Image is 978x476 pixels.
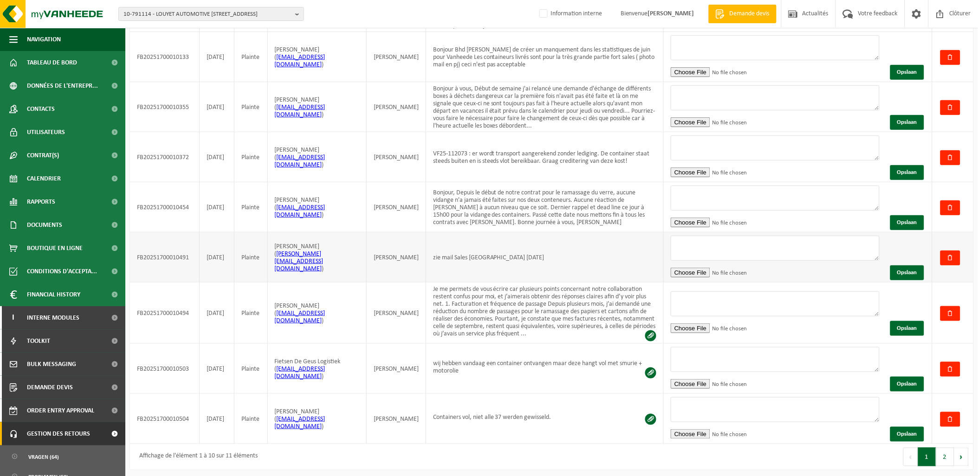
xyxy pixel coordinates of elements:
button: 10-791114 - LOUYET AUTOMOTIVE [STREET_ADDRESS] [118,7,304,21]
span: Navigation [27,28,61,51]
td: [PERSON_NAME] ( ) [268,182,367,232]
td: [DATE] [200,344,234,394]
td: FB20251700010133 [130,32,200,82]
span: Toolkit [27,329,50,353]
td: Plainte [234,132,268,182]
button: Next [954,448,969,466]
a: [EMAIL_ADDRESS][DOMAIN_NAME] [275,416,325,430]
td: VF25-112073 : er wordt transport aangerekend zonder lediging. De container staat steeds buiten en... [426,132,664,182]
button: Opslaan [890,65,924,80]
td: [PERSON_NAME] [367,283,426,344]
td: FB20251700010355 [130,82,200,132]
span: Contacts [27,97,55,121]
a: [EMAIL_ADDRESS][DOMAIN_NAME] [275,54,325,68]
td: [DATE] [200,182,234,232]
td: [PERSON_NAME] ( ) [268,132,367,182]
span: Financial History [27,283,80,306]
td: Plainte [234,82,268,132]
span: I [9,306,18,329]
button: 1 [918,448,936,466]
span: [PERSON_NAME] ( ) [275,46,325,68]
span: Contrat(s) [27,144,59,167]
a: [PERSON_NAME][EMAIL_ADDRESS][DOMAIN_NAME] [275,251,324,272]
span: Demande devis [27,376,73,399]
label: Information interne [538,7,602,21]
button: Previous [903,448,918,466]
td: wij hebben vandaag een container ontvangen maar deze hangt vol met smurie + motorolie [426,344,664,394]
button: Opslaan [890,427,924,442]
td: Containers vol, niet alle 37 werden gewisseld. [426,394,664,444]
span: Bulk Messaging [27,353,76,376]
span: Vragen (64) [28,448,59,466]
td: Plainte [234,182,268,232]
td: [DATE] [200,232,234,283]
span: Gestion des retours [27,422,90,445]
div: Affichage de l'élément 1 à 10 sur 11 éléments [135,449,258,465]
td: [PERSON_NAME] [367,132,426,182]
span: Interne modules [27,306,79,329]
td: Bonjour, Depuis le début de notre contrat pour le ramassage du verre, aucune vidange n'a jamais é... [426,182,664,232]
button: 2 [936,448,954,466]
span: Boutique en ligne [27,237,83,260]
td: [PERSON_NAME] [367,344,426,394]
td: [PERSON_NAME] [367,394,426,444]
button: Opslaan [890,115,924,130]
button: Opslaan [890,377,924,392]
td: [DATE] [200,394,234,444]
button: Opslaan [890,165,924,180]
td: FB20251700010372 [130,132,200,182]
td: [PERSON_NAME] [367,182,426,232]
td: Je me permets de vous écrire car plusieurs points concernant notre collaboration restent confus p... [426,283,664,344]
td: Plainte [234,232,268,283]
td: [DATE] [200,82,234,132]
a: Vragen (64) [2,448,123,465]
span: Order entry approval [27,399,94,422]
a: [EMAIL_ADDRESS][DOMAIN_NAME] [275,366,325,380]
td: [PERSON_NAME] [367,232,426,283]
td: Bonjour à vous, Début de semaine j'ai relancé une demande d'échange de différents boxes à déchets... [426,82,664,132]
span: Calendrier [27,167,61,190]
td: Plainte [234,32,268,82]
button: Opslaan [890,321,924,336]
span: Demande devis [727,9,772,19]
span: Tableau de bord [27,51,77,74]
td: Plainte [234,394,268,444]
a: [EMAIL_ADDRESS][DOMAIN_NAME] [275,104,325,118]
td: FB20251700010503 [130,344,200,394]
a: [EMAIL_ADDRESS][DOMAIN_NAME] [275,154,325,168]
span: [PERSON_NAME] ( ) [275,96,325,118]
td: FB20251700010454 [130,182,200,232]
span: Utilisateurs [27,121,65,144]
td: zie mail Sales [GEOGRAPHIC_DATA] [DATE] [426,232,664,283]
span: Données de l'entrepr... [27,74,98,97]
a: [EMAIL_ADDRESS][DOMAIN_NAME] [275,310,325,324]
td: [DATE] [200,283,234,344]
span: [PERSON_NAME] ( ) [275,408,325,430]
td: [PERSON_NAME] [367,32,426,82]
td: Plainte [234,344,268,394]
span: 10-791114 - LOUYET AUTOMOTIVE [STREET_ADDRESS] [123,7,291,21]
td: FB20251700010494 [130,283,200,344]
td: FB20251700010491 [130,232,200,283]
span: [PERSON_NAME] ( ) [275,243,324,272]
a: Demande devis [708,5,777,23]
td: [DATE] [200,132,234,182]
span: Rapports [27,190,55,213]
td: Plainte [234,283,268,344]
button: Opslaan [890,265,924,280]
td: [PERSON_NAME] [367,82,426,132]
td: Fietsen De Geus Logistiek ( ) [268,344,367,394]
span: Conditions d'accepta... [27,260,97,283]
button: Opslaan [890,215,924,230]
td: FB20251700010504 [130,394,200,444]
td: [DATE] [200,32,234,82]
span: Documents [27,213,62,237]
a: [EMAIL_ADDRESS][DOMAIN_NAME] [275,204,325,219]
span: [PERSON_NAME] ( ) [275,302,325,324]
strong: [PERSON_NAME] [648,10,694,17]
td: Bonjour Bhd [PERSON_NAME] de créer un manquement dans les statistiques de juin pour Vanheede Les ... [426,32,664,82]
